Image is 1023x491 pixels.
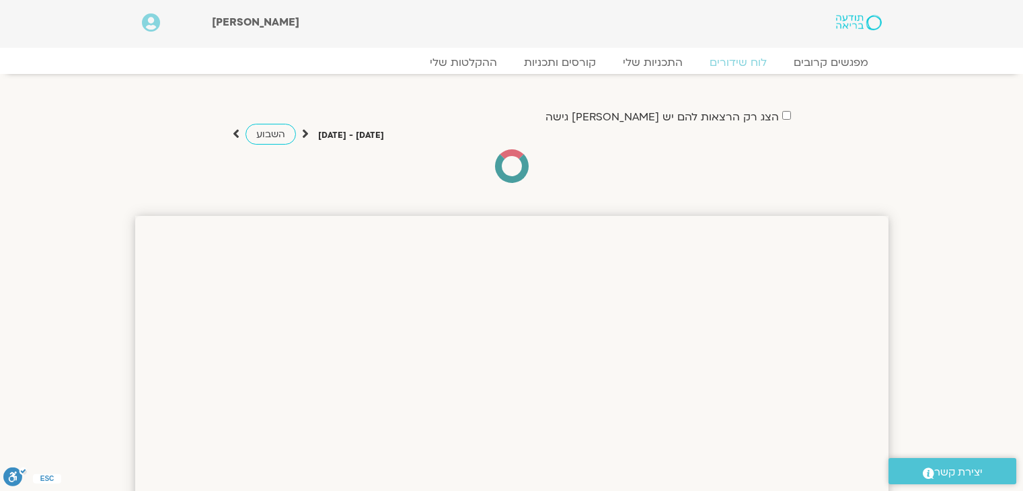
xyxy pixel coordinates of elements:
label: הצג רק הרצאות להם יש [PERSON_NAME] גישה [545,111,779,123]
span: השבוע [256,128,285,141]
a: יצירת קשר [888,458,1016,484]
span: [PERSON_NAME] [212,15,299,30]
nav: Menu [142,56,882,69]
a: קורסים ותכניות [510,56,609,69]
a: התכניות שלי [609,56,696,69]
p: [DATE] - [DATE] [318,128,384,143]
a: מפגשים קרובים [780,56,882,69]
span: יצירת קשר [934,463,983,482]
a: השבוע [245,124,296,145]
a: ההקלטות שלי [416,56,510,69]
a: לוח שידורים [696,56,780,69]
